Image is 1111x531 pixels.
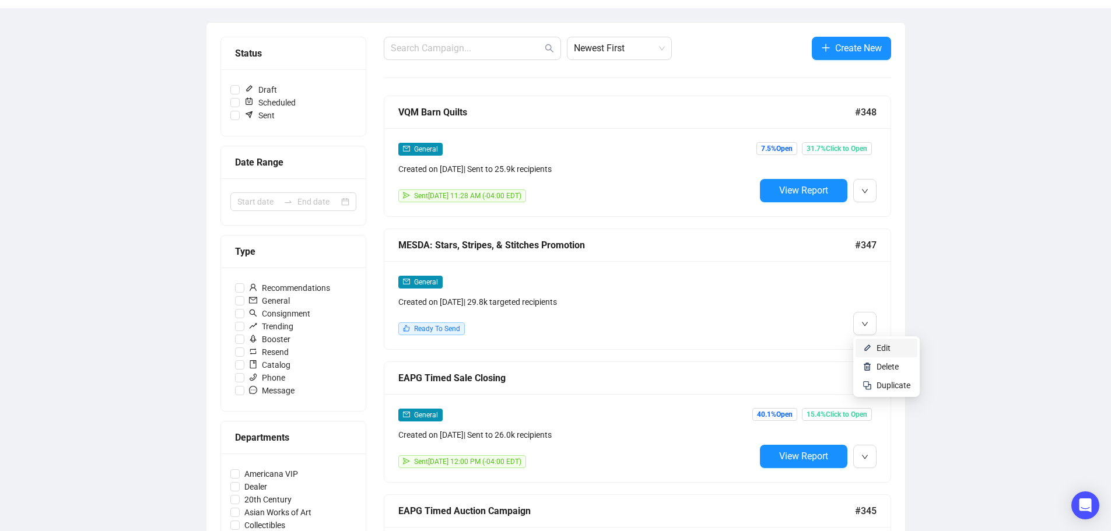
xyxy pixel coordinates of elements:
[244,384,299,397] span: Message
[863,362,872,371] img: svg+xml;base64,PHN2ZyB4bWxucz0iaHR0cDovL3d3dy53My5vcmcvMjAwMC9zdmciIHhtbG5zOnhsaW5rPSJodHRwOi8vd3...
[244,282,335,294] span: Recommendations
[240,96,300,109] span: Scheduled
[877,343,891,353] span: Edit
[244,371,290,384] span: Phone
[835,41,882,55] span: Create New
[249,309,257,317] span: search
[877,381,910,390] span: Duplicate
[414,278,438,286] span: General
[574,37,665,59] span: Newest First
[403,278,410,285] span: mail
[235,155,352,170] div: Date Range
[877,362,899,371] span: Delete
[240,83,282,96] span: Draft
[283,197,293,206] span: swap-right
[398,504,855,518] div: EAPG Timed Auction Campaign
[398,238,855,252] div: MESDA: Stars, Stripes, & Stitches Promotion
[403,192,410,199] span: send
[861,321,868,328] span: down
[414,411,438,419] span: General
[414,325,460,333] span: Ready To Send
[244,358,295,371] span: Catalog
[398,428,755,441] div: Created on [DATE] | Sent to 26.0k recipients
[861,188,868,195] span: down
[384,228,891,350] a: MESDA: Stars, Stripes, & Stitches Promotion#347mailGeneralCreated on [DATE]| 29.8k targeted recip...
[398,163,755,175] div: Created on [DATE] | Sent to 25.9k recipients
[855,105,877,119] span: #348
[863,343,872,353] img: svg+xml;base64,PHN2ZyB4bWxucz0iaHR0cDovL3d3dy53My5vcmcvMjAwMC9zdmciIHhtbG5zOnhsaW5rPSJodHRwOi8vd3...
[249,373,257,381] span: phone
[384,361,891,483] a: EAPG Timed Sale Closing#346mailGeneralCreated on [DATE]| Sent to 26.0k recipientssendSent[DATE] 1...
[398,296,755,308] div: Created on [DATE] | 29.8k targeted recipients
[235,430,352,445] div: Departments
[249,322,257,330] span: rise
[403,325,410,332] span: like
[249,386,257,394] span: message
[240,493,296,506] span: 20th Century
[249,360,257,368] span: book
[812,37,891,60] button: Create New
[244,333,295,346] span: Booster
[756,142,797,155] span: 7.5% Open
[403,145,410,152] span: mail
[855,504,877,518] span: #345
[414,145,438,153] span: General
[249,283,257,291] span: user
[391,41,542,55] input: Search Campaign...
[545,44,554,53] span: search
[414,192,521,200] span: Sent [DATE] 11:28 AM (-04:00 EDT)
[297,195,339,208] input: End date
[414,458,521,466] span: Sent [DATE] 12:00 PM (-04:00 EDT)
[240,467,303,480] span: Americana VIP
[244,294,295,307] span: General
[802,408,872,421] span: 15.4% Click to Open
[235,46,352,61] div: Status
[244,346,293,358] span: Resend
[855,238,877,252] span: #347
[283,197,293,206] span: to
[802,142,872,155] span: 31.7% Click to Open
[249,296,257,304] span: mail
[863,381,872,390] img: svg+xml;base64,PHN2ZyB4bWxucz0iaHR0cDovL3d3dy53My5vcmcvMjAwMC9zdmciIHdpZHRoPSIyNCIgaGVpZ2h0PSIyNC...
[235,244,352,259] div: Type
[244,307,315,320] span: Consignment
[384,96,891,217] a: VQM Barn Quilts#348mailGeneralCreated on [DATE]| Sent to 25.9k recipientssendSent[DATE] 11:28 AM ...
[760,445,847,468] button: View Report
[240,480,272,493] span: Dealer
[398,105,855,119] div: VQM Barn Quilts
[403,458,410,465] span: send
[237,195,279,208] input: Start date
[244,320,298,333] span: Trending
[779,185,828,196] span: View Report
[821,43,830,52] span: plus
[403,411,410,418] span: mail
[398,371,855,385] div: EAPG Timed Sale Closing
[861,453,868,460] span: down
[249,347,257,356] span: retweet
[752,408,797,421] span: 40.1% Open
[240,506,316,519] span: Asian Works of Art
[760,179,847,202] button: View Report
[1071,491,1099,519] div: Open Intercom Messenger
[249,335,257,343] span: rocket
[240,109,279,122] span: Sent
[779,451,828,462] span: View Report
